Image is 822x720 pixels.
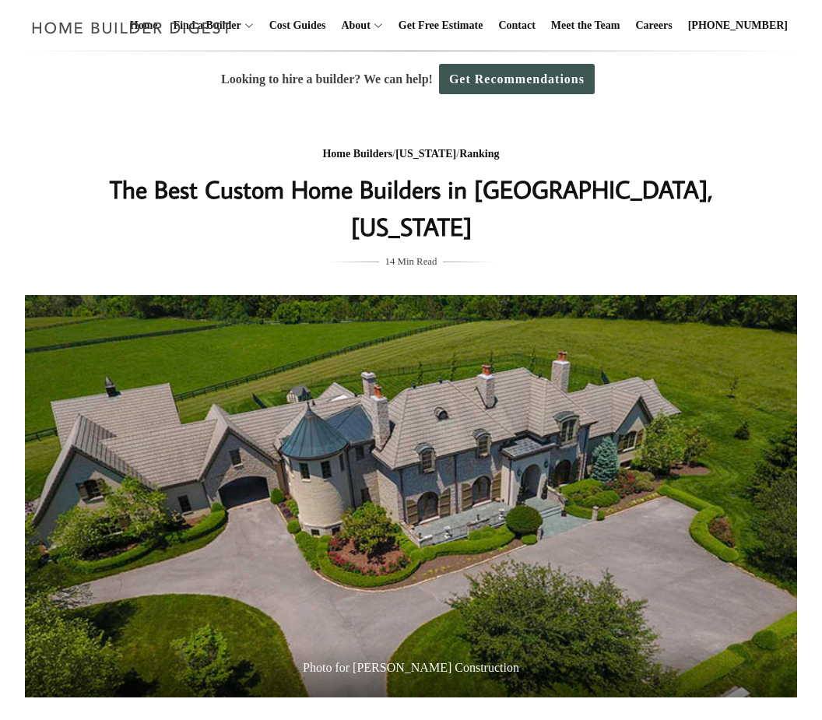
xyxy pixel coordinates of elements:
a: Contact [492,1,541,51]
a: About [335,1,370,51]
a: Get Recommendations [439,64,595,94]
div: / / [100,145,722,164]
a: Cost Guides [263,1,332,51]
a: Home Builders [322,148,392,160]
img: Home Builder Digest [25,12,239,43]
a: [US_STATE] [395,148,456,160]
a: Get Free Estimate [392,1,490,51]
h1: The Best Custom Home Builders in [GEOGRAPHIC_DATA], [US_STATE] [100,170,722,245]
a: Find a Builder [167,1,241,51]
span: Photo for [PERSON_NAME] Construction [25,644,797,697]
span: 14 Min Read [385,253,437,270]
a: Careers [630,1,679,51]
a: Home [124,1,164,51]
a: Meet the Team [545,1,627,51]
a: Ranking [459,148,499,160]
a: [PHONE_NUMBER] [682,1,794,51]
